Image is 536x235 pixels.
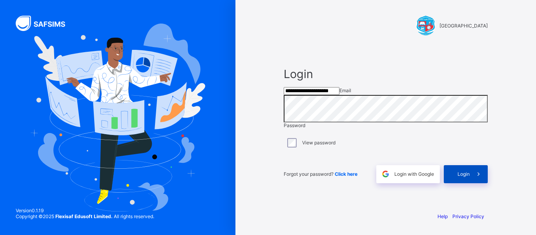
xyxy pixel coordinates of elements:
img: google.396cfc9801f0270233282035f929180a.svg [381,169,390,179]
a: Click here [335,171,357,177]
span: [GEOGRAPHIC_DATA] [439,23,488,29]
a: Privacy Policy [452,213,484,219]
span: Login with Google [394,171,434,177]
img: SAFSIMS Logo [16,16,75,31]
span: Login [284,67,488,81]
span: Login [458,171,470,177]
span: Email [339,87,351,93]
a: Help [438,213,448,219]
strong: Flexisaf Edusoft Limited. [55,213,113,219]
span: Version 0.1.19 [16,208,154,213]
img: Hero Image [30,24,205,211]
label: View password [302,140,335,146]
span: Forgot your password? [284,171,357,177]
span: Copyright © 2025 All rights reserved. [16,213,154,219]
span: Password [284,122,305,128]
